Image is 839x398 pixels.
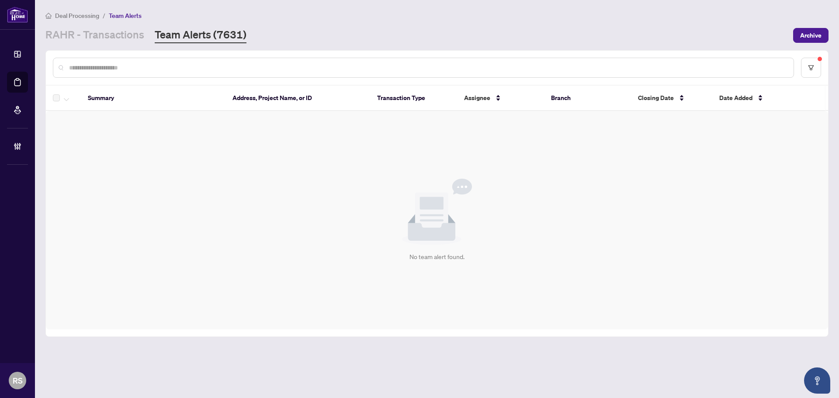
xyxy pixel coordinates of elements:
[7,7,28,23] img: logo
[81,86,225,111] th: Summary
[793,28,829,43] button: Archive
[155,28,246,43] a: Team Alerts (7631)
[464,93,490,103] span: Assignee
[800,28,822,42] span: Archive
[712,86,817,111] th: Date Added
[45,28,144,43] a: RAHR - Transactions
[804,367,830,394] button: Open asap
[103,10,105,21] li: /
[409,252,465,262] div: No team alert found.
[402,179,472,245] img: Null State Icon
[719,93,752,103] span: Date Added
[638,93,674,103] span: Closing Date
[631,86,712,111] th: Closing Date
[457,86,544,111] th: Assignee
[225,86,370,111] th: Address, Project Name, or ID
[801,58,821,78] button: filter
[13,374,23,387] span: RS
[808,65,814,71] span: filter
[109,12,142,20] span: Team Alerts
[55,12,99,20] span: Deal Processing
[45,13,52,19] span: home
[544,86,631,111] th: Branch
[370,86,457,111] th: Transaction Type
